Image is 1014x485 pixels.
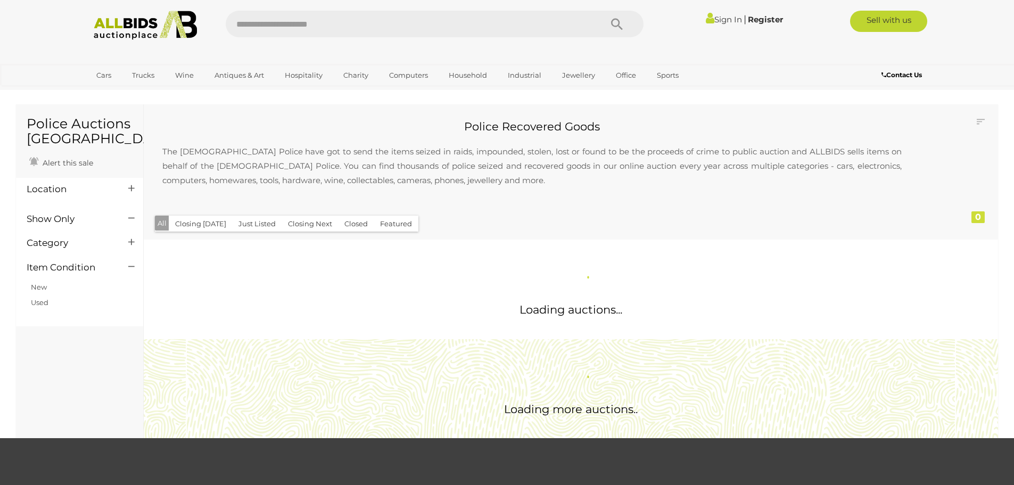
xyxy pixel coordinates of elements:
[336,67,375,84] a: Charity
[40,158,93,168] span: Alert this sale
[152,120,912,133] h2: Police Recovered Goods
[744,13,746,25] span: |
[382,67,435,84] a: Computers
[31,283,47,291] a: New
[152,134,912,198] p: The [DEMOGRAPHIC_DATA] Police have got to send the items seized in raids, impounded, stolen, lost...
[232,216,282,232] button: Just Listed
[971,211,985,223] div: 0
[89,67,118,84] a: Cars
[88,11,203,40] img: Allbids.com.au
[338,216,374,232] button: Closed
[27,238,112,248] h4: Category
[881,69,925,81] a: Contact Us
[850,11,927,32] a: Sell with us
[125,67,161,84] a: Trucks
[706,14,742,24] a: Sign In
[590,11,644,37] button: Search
[168,67,201,84] a: Wine
[374,216,418,232] button: Featured
[501,67,548,84] a: Industrial
[555,67,602,84] a: Jewellery
[27,117,133,146] h1: Police Auctions [GEOGRAPHIC_DATA]
[278,67,329,84] a: Hospitality
[27,214,112,224] h4: Show Only
[748,14,783,24] a: Register
[650,67,686,84] a: Sports
[155,216,169,231] button: All
[504,402,638,416] span: Loading more auctions..
[31,298,48,307] a: Used
[881,71,922,79] b: Contact Us
[208,67,271,84] a: Antiques & Art
[27,184,112,194] h4: Location
[282,216,339,232] button: Closing Next
[27,262,112,273] h4: Item Condition
[169,216,233,232] button: Closing [DATE]
[27,154,96,170] a: Alert this sale
[520,303,622,316] span: Loading auctions...
[609,67,643,84] a: Office
[89,84,179,102] a: [GEOGRAPHIC_DATA]
[442,67,494,84] a: Household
